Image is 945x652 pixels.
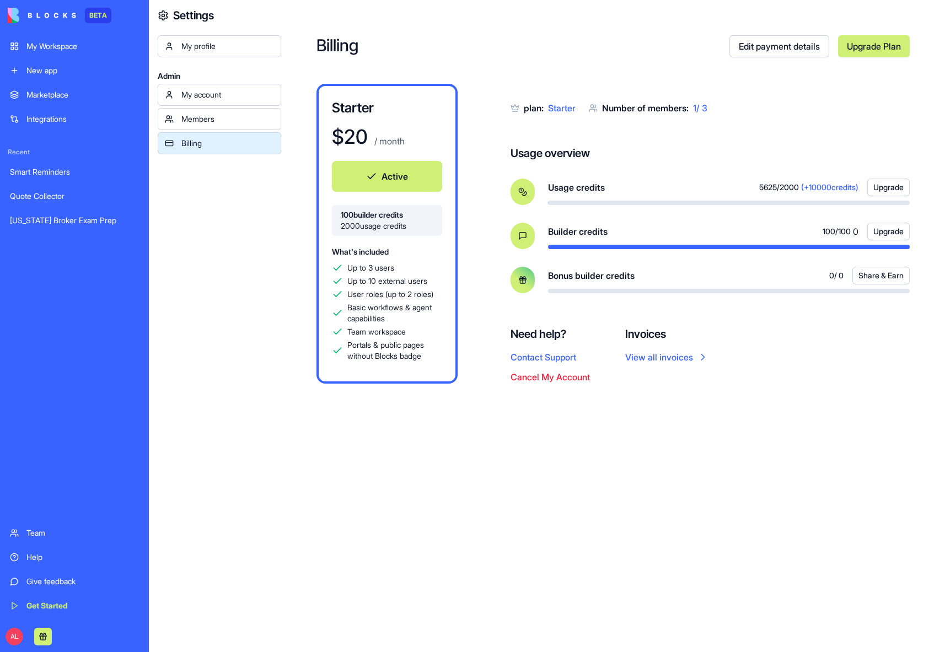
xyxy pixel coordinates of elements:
[173,8,214,23] h4: Settings
[158,84,281,106] a: My account
[10,215,139,226] div: [US_STATE] Broker Exam Prep
[9,250,212,337] div: Shelly says…
[9,133,181,217] div: You’ll get replies here and in your email:✉️[EMAIL_ADDRESS][DOMAIN_NAME]Our usual reply time🕒unde...
[26,89,139,100] div: Marketplace
[759,182,799,193] span: 5625 / 2000
[838,35,910,57] a: Upgrade Plan
[158,71,281,82] span: Admin
[852,267,910,284] button: Share & Earn
[26,41,139,52] div: My Workspace
[347,276,427,287] span: Up to 10 external users
[67,227,168,237] div: joined the conversation
[26,65,139,76] div: New app
[67,228,90,236] b: Shelly
[548,103,576,114] span: Starter
[181,89,274,100] div: My account
[85,8,111,23] div: BETA
[347,262,394,273] span: Up to 3 users
[53,6,80,14] h1: Shelly
[332,99,442,117] h3: Starter
[341,220,433,231] span: 2000 usage credits
[194,4,213,24] div: Close
[35,361,44,370] button: Gif picker
[548,225,608,238] span: Builder credits
[7,4,28,25] button: go back
[347,340,442,362] span: Portals & public pages without Blocks badge
[511,370,590,384] button: Cancel My Account
[548,181,605,194] span: Usage credits
[829,270,844,281] span: 0 / 0
[524,103,544,114] span: plan:
[3,84,146,106] a: Marketplace
[18,257,172,322] div: Hey there! The usage credits are quite generous, so you shouldn’t have run out. Let me look into ...
[347,289,433,300] span: User roles (up to 2 roles)
[26,527,139,538] div: Team
[3,185,146,207] a: Quote Collector
[52,227,63,238] img: Profile image for Shelly
[341,209,433,220] span: 100 builder credits
[26,114,139,125] div: Integrations
[40,78,212,124] div: Help me understand the Usage credits, looks like I am out very quickly and not sure where it all ...
[867,223,910,240] button: Upgrade
[26,576,139,587] div: Give feedback
[17,361,26,370] button: Emoji picker
[9,78,212,133] div: Alik says…
[10,166,139,177] div: Smart Reminders
[158,108,281,130] a: Members
[9,63,212,78] div: [DATE]
[3,209,146,231] a: [US_STATE] Broker Exam Prep
[27,200,104,208] b: under 20 minutes
[52,361,61,370] button: Upload attachment
[9,250,181,328] div: Hey there! The usage credits are quite generous, so you shouldn’t have run out. Let me look into ...
[181,138,274,149] div: Billing
[158,35,281,57] a: My profile
[3,60,146,82] a: New app
[3,595,146,617] a: Get Started
[26,552,139,563] div: Help
[6,628,23,645] span: AL
[823,226,851,237] span: 100 / 100
[53,14,110,25] p: Active 45m ago
[158,132,281,154] a: Billing
[3,148,146,157] span: Recent
[347,302,442,324] span: Basic workflows & agent capabilities
[3,108,146,130] a: Integrations
[189,357,207,374] button: Send a message…
[867,179,910,196] button: Upgrade
[602,103,689,114] span: Number of members:
[823,225,858,238] div: 0
[3,161,146,183] a: Smart Reminders
[9,338,211,357] textarea: Message…
[9,133,212,225] div: The Blocks Team says…
[10,191,139,202] div: Quote Collector
[801,182,858,193] span: (+ 10000 credits)
[332,247,389,256] span: What's included
[9,225,212,250] div: Shelly says…
[729,35,829,57] a: Edit payment details
[26,600,139,611] div: Get Started
[332,126,368,148] h1: $ 20
[693,103,707,114] span: 1 / 3
[3,570,146,592] a: Give feedback
[18,188,172,209] div: Our usual reply time 🕒
[3,546,146,568] a: Help
[70,361,79,370] button: Start recording
[316,84,458,384] a: Starter$20 / monthActive100builder credits2000usage creditsWhat's includedUp to 3 usersUp to 10 e...
[3,35,146,57] a: My Workspace
[372,134,405,148] p: / month
[18,161,105,181] b: [EMAIL_ADDRESS][DOMAIN_NAME]
[511,351,576,364] button: Contact Support
[625,351,708,364] a: View all invoices
[316,35,729,57] h2: Billing
[49,85,203,117] div: Help me understand the Usage credits, looks like I am out very quickly and not sure where it all ...
[511,326,590,342] h4: Need help?
[332,161,442,192] button: Active
[511,146,590,161] h4: Usage overview
[181,114,274,125] div: Members
[18,139,172,182] div: You’ll get replies here and in your email: ✉️
[31,6,49,24] img: Profile image for Shelly
[625,326,708,342] h4: Invoices
[173,4,194,25] button: Home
